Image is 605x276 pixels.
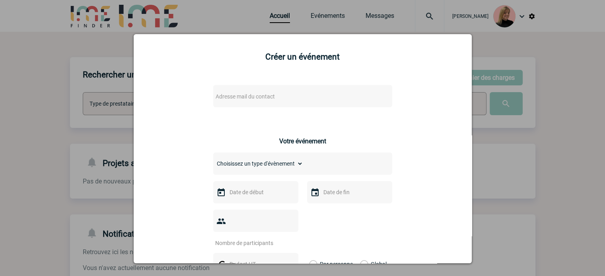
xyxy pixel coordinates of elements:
[228,259,282,269] input: Budget HT
[309,253,318,275] label: Par personne
[360,253,365,275] label: Global
[279,137,326,145] h3: Votre événement
[228,187,282,197] input: Date de début
[321,187,376,197] input: Date de fin
[213,238,288,248] input: Nombre de participants
[144,52,462,62] h2: Créer un événement
[216,93,275,100] span: Adresse mail du contact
